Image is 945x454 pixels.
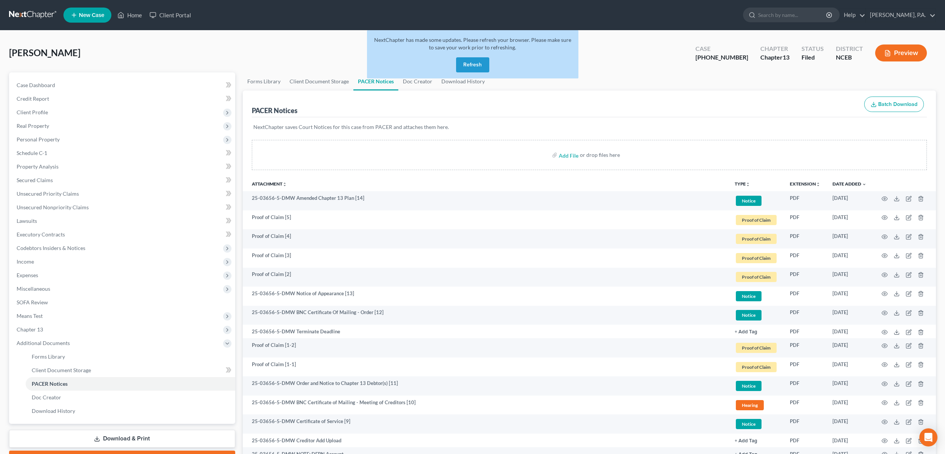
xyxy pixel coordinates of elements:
i: expand_more [862,182,866,187]
a: Notice [735,418,778,430]
td: 25-03656-5-DMW Creditor Add Upload [243,434,729,447]
td: PDF [784,210,826,230]
td: [DATE] [826,306,873,325]
td: Proof of Claim [5] [243,210,729,230]
td: Proof of Claim [4] [243,229,729,248]
td: PDF [784,376,826,396]
a: Proof of Claim [735,361,778,373]
a: Notice [735,290,778,302]
td: PDF [784,268,826,287]
span: Secured Claims [17,177,53,183]
a: + Add Tag [735,328,778,335]
span: Proof of Claim [736,234,777,244]
span: Notice [736,381,762,391]
span: Notice [736,419,762,429]
span: Chapter 13 [17,326,43,333]
a: Date Added expand_more [832,181,866,187]
button: + Add Tag [735,439,757,443]
a: Download History [26,404,235,418]
span: NextChapter has made some updates. Please refresh your browser. Please make sure to save your wor... [374,37,571,51]
span: Hearing [736,400,764,410]
a: [PERSON_NAME], P.A. [866,8,936,22]
span: 13 [783,54,789,61]
td: PDF [784,357,826,377]
span: Notice [736,196,762,206]
span: Means Test [17,313,43,319]
span: Forms Library [32,353,65,360]
div: NCEB [836,53,863,62]
td: PDF [784,414,826,434]
span: Real Property [17,123,49,129]
td: [DATE] [826,325,873,338]
td: PDF [784,306,826,325]
span: New Case [79,12,104,18]
a: Doc Creator [26,391,235,404]
span: Expenses [17,272,38,278]
a: Secured Claims [11,173,235,187]
span: Proof of Claim [736,253,777,263]
a: Schedule C-1 [11,146,235,160]
a: Unsecured Nonpriority Claims [11,201,235,214]
td: [DATE] [826,268,873,287]
a: Notice [735,195,778,207]
span: Notice [736,310,762,320]
td: Proof of Claim [1-1] [243,357,729,377]
a: Client Document Storage [285,72,353,90]
td: [DATE] [826,210,873,230]
div: PACER Notices [252,106,298,115]
td: [DATE] [826,229,873,248]
td: [DATE] [826,191,873,210]
a: PACER Notices [26,377,235,391]
a: Property Analysis [11,160,235,173]
i: unfold_more [746,182,750,187]
span: Proof of Claim [736,272,777,282]
span: Download History [32,408,75,414]
a: Credit Report [11,92,235,106]
a: Attachmentunfold_more [252,181,287,187]
td: [DATE] [826,338,873,357]
span: Notice [736,291,762,301]
span: Unsecured Priority Claims [17,190,79,197]
span: Personal Property [17,136,60,143]
td: PDF [784,434,826,447]
td: PDF [784,396,826,415]
a: Lawsuits [11,214,235,228]
td: PDF [784,325,826,338]
a: Client Portal [146,8,195,22]
td: 25-03656-5-DMW Notice of Appearance [13] [243,287,729,306]
span: Executory Contracts [17,231,65,238]
span: Client Document Storage [32,367,91,373]
a: Download & Print [9,430,235,448]
a: Case Dashboard [11,78,235,92]
td: 25-03656-5-DMW Certificate of Service [9] [243,414,729,434]
td: [DATE] [826,357,873,377]
td: [DATE] [826,376,873,396]
i: unfold_more [816,182,820,187]
div: or drop files here [580,151,620,159]
div: Filed [802,53,824,62]
span: Proof of Claim [736,215,777,225]
td: PDF [784,191,826,210]
span: Case Dashboard [17,82,55,88]
a: Hearing [735,399,778,411]
span: SOFA Review [17,299,48,305]
a: Notice [735,380,778,392]
button: Preview [875,44,927,61]
td: PDF [784,229,826,248]
a: Extensionunfold_more [790,181,820,187]
i: unfold_more [282,182,287,187]
a: SOFA Review [11,296,235,309]
span: Property Analysis [17,163,59,170]
span: Credit Report [17,95,49,102]
a: Proof of Claim [735,342,778,354]
span: Doc Creator [32,394,61,400]
div: Chapter [760,44,789,53]
span: Codebtors Insiders & Notices [17,245,85,251]
td: 25-03656-5-DMW BNC Certificate of Mailing - Meeting of Creditors [10] [243,396,729,415]
td: 25-03656-5-DMW Amended Chapter 13 Plan [14] [243,191,729,210]
span: Batch Download [878,101,917,107]
input: Search by name... [758,8,827,22]
td: PDF [784,287,826,306]
span: PACER Notices [32,380,68,387]
span: Income [17,258,34,265]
